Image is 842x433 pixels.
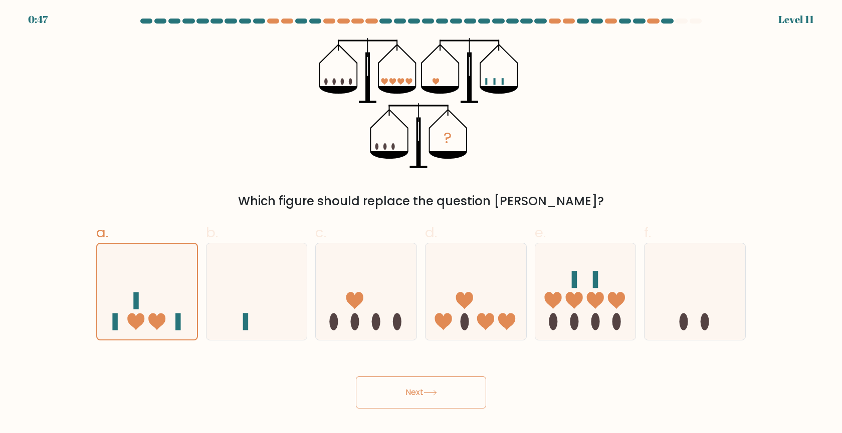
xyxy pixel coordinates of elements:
div: 0:47 [28,12,48,27]
span: a. [96,223,108,242]
span: f. [644,223,651,242]
button: Next [356,376,486,408]
span: c. [315,223,326,242]
span: b. [206,223,218,242]
span: e. [535,223,546,242]
div: Level 11 [778,12,814,27]
div: Which figure should replace the question [PERSON_NAME]? [102,192,740,210]
span: d. [425,223,437,242]
tspan: ? [444,127,452,149]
